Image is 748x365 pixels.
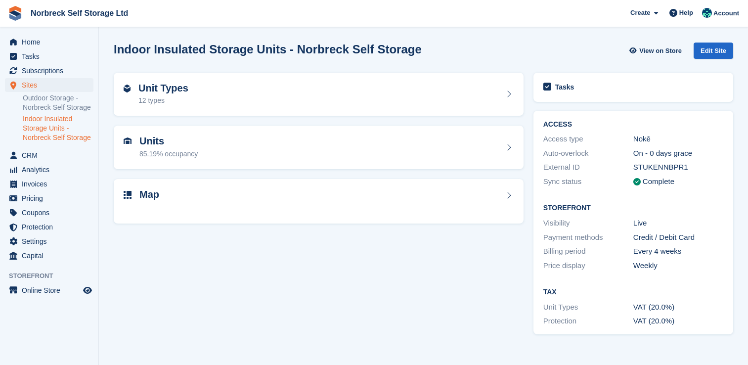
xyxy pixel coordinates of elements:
[22,177,81,191] span: Invoices
[138,95,188,106] div: 12 types
[5,148,93,162] a: menu
[114,73,524,116] a: Unit Types 12 types
[639,46,682,56] span: View on Store
[630,8,650,18] span: Create
[5,177,93,191] a: menu
[702,8,712,18] img: Sally King
[22,234,81,248] span: Settings
[543,204,723,212] h2: Storefront
[23,114,93,142] a: Indoor Insulated Storage Units - Norbreck Self Storage
[5,35,93,49] a: menu
[633,162,723,173] div: STUKENNBPR1
[139,149,198,159] div: 85.19% occupancy
[22,78,81,92] span: Sites
[633,302,723,313] div: VAT (20.0%)
[22,163,81,177] span: Analytics
[633,218,723,229] div: Live
[543,148,633,159] div: Auto-overlock
[633,232,723,243] div: Credit / Debit Card
[643,176,674,187] div: Complete
[22,283,81,297] span: Online Store
[22,249,81,263] span: Capital
[543,218,633,229] div: Visibility
[124,191,132,199] img: map-icn-33ee37083ee616e46c38cad1a60f524a97daa1e2b2c8c0bc3eb3415660979fc1.svg
[543,246,633,257] div: Billing period
[22,220,81,234] span: Protection
[5,191,93,205] a: menu
[124,137,132,144] img: unit-icn-7be61d7bf1b0ce9d3e12c5938cc71ed9869f7b940bace4675aadf7bd6d80202e.svg
[22,148,81,162] span: CRM
[633,316,723,327] div: VAT (20.0%)
[679,8,693,18] span: Help
[543,176,633,187] div: Sync status
[9,271,98,281] span: Storefront
[713,8,739,18] span: Account
[694,43,733,59] div: Edit Site
[543,232,633,243] div: Payment methods
[543,260,633,272] div: Price display
[139,189,159,200] h2: Map
[114,43,422,56] h2: Indoor Insulated Storage Units - Norbreck Self Storage
[633,260,723,272] div: Weekly
[5,283,93,297] a: menu
[22,35,81,49] span: Home
[22,206,81,220] span: Coupons
[124,85,131,92] img: unit-type-icn-2b2737a686de81e16bb02015468b77c625bbabd49415b5ef34ead5e3b44a266d.svg
[543,302,633,313] div: Unit Types
[5,249,93,263] a: menu
[633,148,723,159] div: On - 0 days grace
[5,220,93,234] a: menu
[5,163,93,177] a: menu
[555,83,574,91] h2: Tasks
[114,126,524,169] a: Units 85.19% occupancy
[22,64,81,78] span: Subscriptions
[5,206,93,220] a: menu
[543,121,723,129] h2: ACCESS
[5,64,93,78] a: menu
[5,234,93,248] a: menu
[27,5,132,21] a: Norbreck Self Storage Ltd
[543,288,723,296] h2: Tax
[628,43,686,59] a: View on Store
[694,43,733,63] a: Edit Site
[543,316,633,327] div: Protection
[82,284,93,296] a: Preview store
[114,179,524,224] a: Map
[8,6,23,21] img: stora-icon-8386f47178a22dfd0bd8f6a31ec36ba5ce8667c1dd55bd0f319d3a0aa187defe.svg
[543,134,633,145] div: Access type
[5,49,93,63] a: menu
[22,191,81,205] span: Pricing
[23,93,93,112] a: Outdoor Storage - Norbreck Self Storage
[5,78,93,92] a: menu
[22,49,81,63] span: Tasks
[138,83,188,94] h2: Unit Types
[633,134,723,145] div: Nokē
[633,246,723,257] div: Every 4 weeks
[139,136,198,147] h2: Units
[543,162,633,173] div: External ID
